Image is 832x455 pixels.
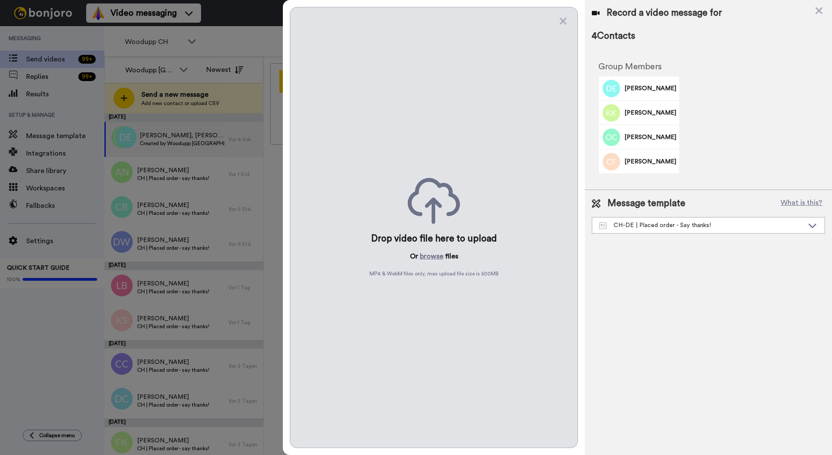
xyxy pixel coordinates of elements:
div: Drop video file here to upload [371,233,497,245]
div: CH-DE | Placed order - Say thanks! [599,221,804,230]
img: Image of Omar Cardia [603,129,620,146]
span: [PERSON_NAME] [624,157,676,166]
img: Image of Denise Ettlin [603,80,620,97]
button: What is this? [778,197,825,210]
img: Message-temps.svg [599,222,607,229]
span: [PERSON_NAME] [624,84,676,93]
span: MP4 & WebM files only, max upload file size is 500 MB [369,270,499,277]
button: browse [420,251,443,261]
span: Message template [607,197,685,210]
span: [PERSON_NAME] [624,133,676,142]
img: Image of Cornelia Fischbacher [603,153,620,170]
img: Image of Karin Köppel-Fürer [603,104,620,122]
h2: Group Members [598,62,680,71]
span: [PERSON_NAME] [624,109,676,117]
p: Or files [410,251,458,261]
